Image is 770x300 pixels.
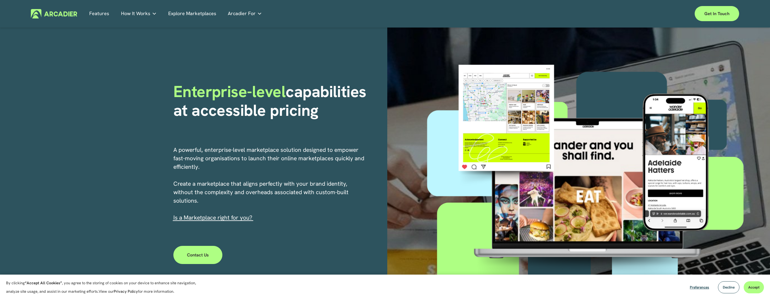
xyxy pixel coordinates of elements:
strong: “Accept All Cookies” [25,280,62,285]
a: Privacy Policy [114,289,138,294]
span: I [173,214,252,221]
a: folder dropdown [121,9,157,18]
a: Contact Us [173,246,223,264]
button: Accept [744,281,764,293]
span: Enterprise-level [173,81,286,102]
img: Arcadier [31,9,77,18]
p: A powerful, enterprise-level marketplace solution designed to empower fast-moving organisations t... [173,146,365,222]
strong: capabilities at accessible pricing [173,81,371,121]
span: Accept [748,285,759,290]
p: By clicking , you agree to the storing of cookies on your device to enhance site navigation, anal... [6,279,203,296]
a: Get in touch [695,6,739,21]
a: Features [89,9,109,18]
a: s a Marketplace right for you? [175,214,252,221]
span: Arcadier For [228,9,256,18]
a: folder dropdown [228,9,262,18]
button: Preferences [685,281,714,293]
span: How It Works [121,9,150,18]
span: Decline [723,285,735,290]
span: Preferences [690,285,709,290]
button: Decline [718,281,739,293]
a: Explore Marketplaces [168,9,216,18]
